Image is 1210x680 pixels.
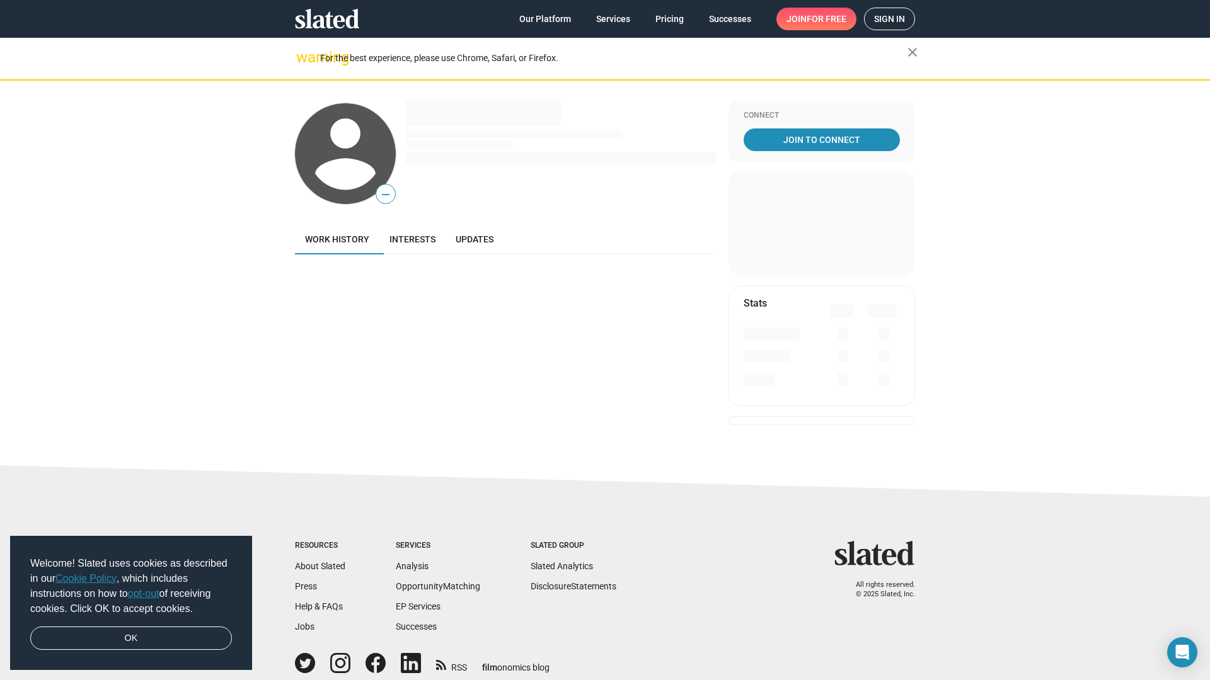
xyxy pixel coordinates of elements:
[699,8,761,30] a: Successes
[295,601,343,611] a: Help & FAQs
[874,8,905,30] span: Sign in
[519,8,571,30] span: Our Platform
[776,8,856,30] a: Joinfor free
[744,297,767,310] mat-card-title: Stats
[482,652,550,674] a: filmonomics blog
[446,224,504,254] a: Updates
[655,8,684,30] span: Pricing
[296,50,311,65] mat-icon: warning
[295,541,345,551] div: Resources
[596,8,630,30] span: Services
[396,541,480,551] div: Services
[864,8,915,30] a: Sign in
[436,654,467,674] a: RSS
[456,234,493,244] span: Updates
[905,45,920,60] mat-icon: close
[376,186,395,203] span: —
[744,128,900,151] a: Join To Connect
[807,8,846,30] span: for free
[746,128,897,151] span: Join To Connect
[509,8,581,30] a: Our Platform
[10,536,252,671] div: cookieconsent
[396,581,480,591] a: OpportunityMatching
[709,8,751,30] span: Successes
[295,581,317,591] a: Press
[396,561,429,571] a: Analysis
[30,556,232,616] span: Welcome! Slated uses cookies as described in our , which includes instructions on how to of recei...
[786,8,846,30] span: Join
[586,8,640,30] a: Services
[295,621,314,632] a: Jobs
[295,224,379,254] a: Work history
[30,626,232,650] a: dismiss cookie message
[531,541,616,551] div: Slated Group
[305,234,369,244] span: Work history
[1167,637,1197,667] div: Open Intercom Messenger
[128,588,159,599] a: opt-out
[396,621,437,632] a: Successes
[744,111,900,121] div: Connect
[645,8,694,30] a: Pricing
[55,573,117,584] a: Cookie Policy
[379,224,446,254] a: Interests
[396,601,441,611] a: EP Services
[531,561,593,571] a: Slated Analytics
[482,662,497,672] span: film
[320,50,907,67] div: For the best experience, please use Chrome, Safari, or Firefox.
[531,581,616,591] a: DisclosureStatements
[389,234,435,244] span: Interests
[295,561,345,571] a: About Slated
[843,581,915,599] p: All rights reserved. © 2025 Slated, Inc.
